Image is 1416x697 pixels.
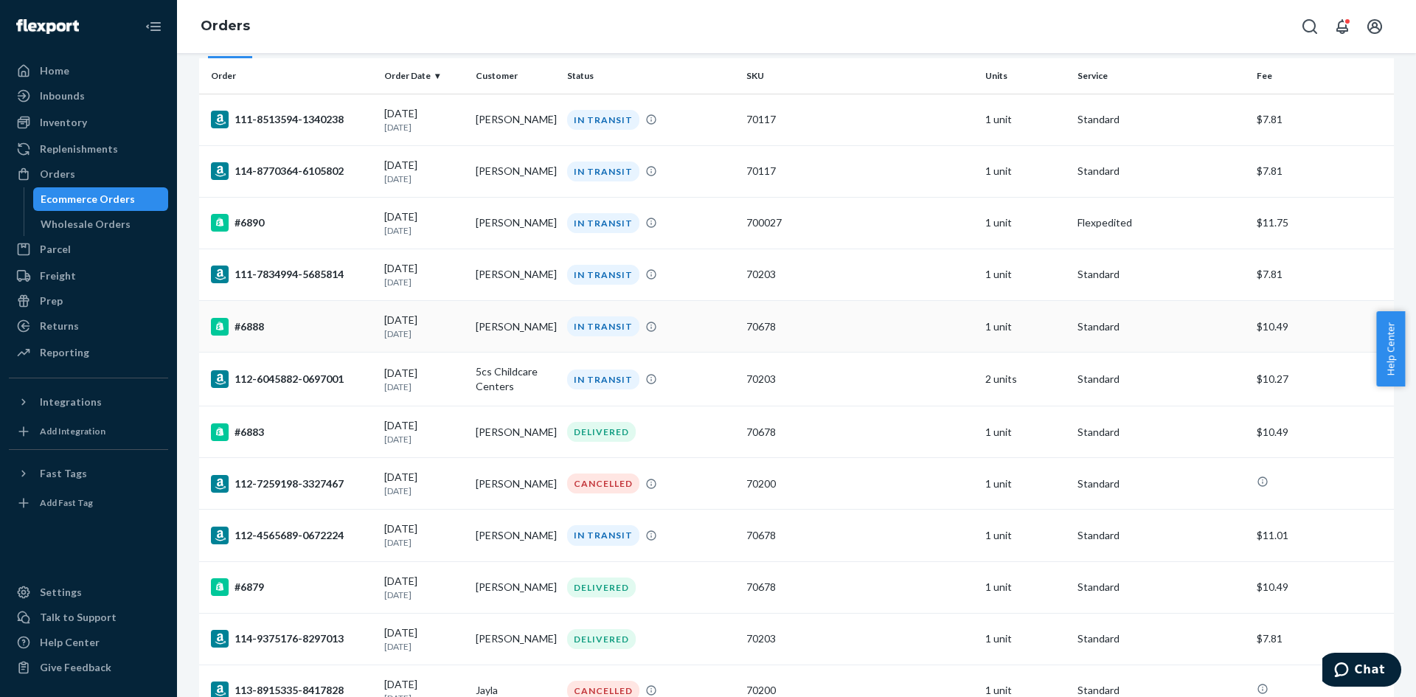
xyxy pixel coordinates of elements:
td: [PERSON_NAME] [470,561,561,613]
p: Standard [1077,372,1245,386]
div: 111-7834994-5685814 [211,266,372,283]
td: [PERSON_NAME] [470,145,561,197]
a: Parcel [9,237,168,261]
td: [PERSON_NAME] [470,301,561,353]
a: Inbounds [9,84,168,108]
td: 1 unit [979,249,1071,300]
td: $11.01 [1251,510,1394,561]
p: [DATE] [384,485,464,497]
div: Help Center [40,635,100,650]
div: IN TRANSIT [567,265,639,285]
p: [DATE] [384,381,464,393]
div: 111-8513594-1340238 [211,111,372,128]
div: Prep [40,294,63,308]
div: [DATE] [384,625,464,653]
p: [DATE] [384,276,464,288]
div: Customer [476,69,555,82]
div: [DATE] [384,521,464,549]
td: $11.75 [1251,197,1394,249]
div: IN TRANSIT [567,370,639,389]
td: [PERSON_NAME] [470,249,561,300]
td: 1 unit [979,94,1071,145]
p: [DATE] [384,224,464,237]
td: 1 unit [979,145,1071,197]
button: Integrations [9,390,168,414]
td: 1 unit [979,510,1071,561]
div: 70678 [746,425,974,440]
a: Inventory [9,111,168,134]
div: IN TRANSIT [567,162,639,181]
div: [DATE] [384,261,464,288]
button: Close Navigation [139,12,168,41]
div: DELIVERED [567,578,636,597]
a: Reporting [9,341,168,364]
div: [DATE] [384,209,464,237]
span: Help Center [1376,311,1405,386]
p: [DATE] [384,121,464,133]
p: Standard [1077,112,1245,127]
p: [DATE] [384,640,464,653]
td: $7.81 [1251,613,1394,665]
div: Freight [40,268,76,283]
th: Order Date [378,58,470,94]
p: [DATE] [384,536,464,549]
div: 70117 [746,164,974,178]
div: Wholesale Orders [41,217,131,232]
div: Talk to Support [40,610,117,625]
div: #6879 [211,578,372,596]
td: 1 unit [979,406,1071,458]
div: [DATE] [384,106,464,133]
p: [DATE] [384,173,464,185]
td: [PERSON_NAME] [470,613,561,665]
a: Wholesale Orders [33,212,169,236]
div: DELIVERED [567,629,636,649]
td: [PERSON_NAME] [470,458,561,510]
div: [DATE] [384,366,464,393]
th: Service [1072,58,1251,94]
th: Fee [1251,58,1394,94]
th: Units [979,58,1071,94]
div: Home [40,63,69,78]
td: [PERSON_NAME] [470,94,561,145]
div: Returns [40,319,79,333]
div: Give Feedback [40,660,111,675]
p: Standard [1077,267,1245,282]
div: [DATE] [384,158,464,185]
button: Open account menu [1360,12,1389,41]
a: Home [9,59,168,83]
div: [DATE] [384,470,464,497]
button: Fast Tags [9,462,168,485]
div: 70678 [746,528,974,543]
p: Standard [1077,528,1245,543]
td: 5cs Childcare Centers [470,353,561,406]
div: 112-7259198-3327467 [211,475,372,493]
a: Returns [9,314,168,338]
p: Standard [1077,476,1245,491]
div: 70200 [746,476,974,491]
div: [DATE] [384,574,464,601]
button: Open Search Box [1295,12,1325,41]
td: $10.49 [1251,301,1394,353]
div: 70203 [746,631,974,646]
a: Settings [9,580,168,604]
div: DELIVERED [567,422,636,442]
th: SKU [740,58,979,94]
div: Inventory [40,115,87,130]
div: 112-6045882-0697001 [211,370,372,388]
div: Ecommerce Orders [41,192,135,207]
iframe: Opens a widget where you can chat to one of our agents [1322,653,1401,690]
div: 114-8770364-6105802 [211,162,372,180]
a: Prep [9,289,168,313]
td: $10.49 [1251,561,1394,613]
td: 1 unit [979,301,1071,353]
p: Standard [1077,164,1245,178]
div: 70203 [746,372,974,386]
a: Orders [9,162,168,186]
ol: breadcrumbs [189,5,262,48]
div: #6890 [211,214,372,232]
p: Standard [1077,631,1245,646]
td: $7.81 [1251,94,1394,145]
div: 70678 [746,580,974,594]
div: IN TRANSIT [567,525,639,545]
div: 70117 [746,112,974,127]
